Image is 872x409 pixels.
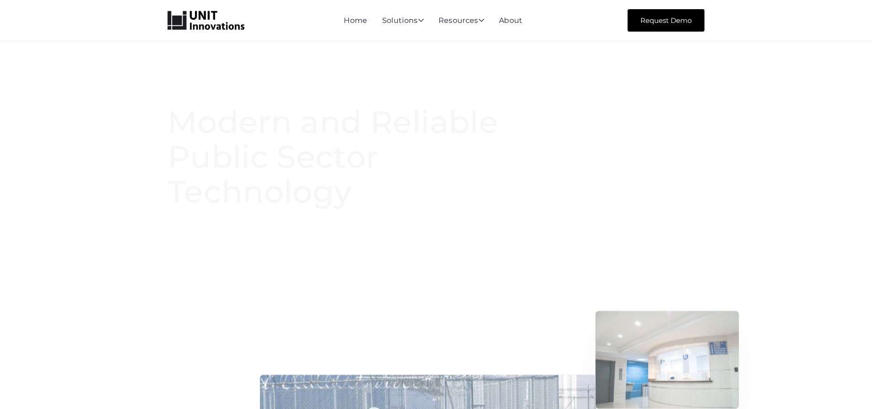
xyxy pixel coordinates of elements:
a: home [168,11,244,30]
a: Home [344,16,367,25]
div: Resources [439,17,484,25]
div: Solutions [382,17,424,25]
div: Resources [439,17,484,25]
a: About [499,16,523,25]
span:  [478,16,484,24]
h1: Modern and Reliable Public Sector Technology [168,104,542,209]
a: Request Demo [628,9,704,32]
div: Solutions [382,17,424,25]
span:  [418,16,424,24]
